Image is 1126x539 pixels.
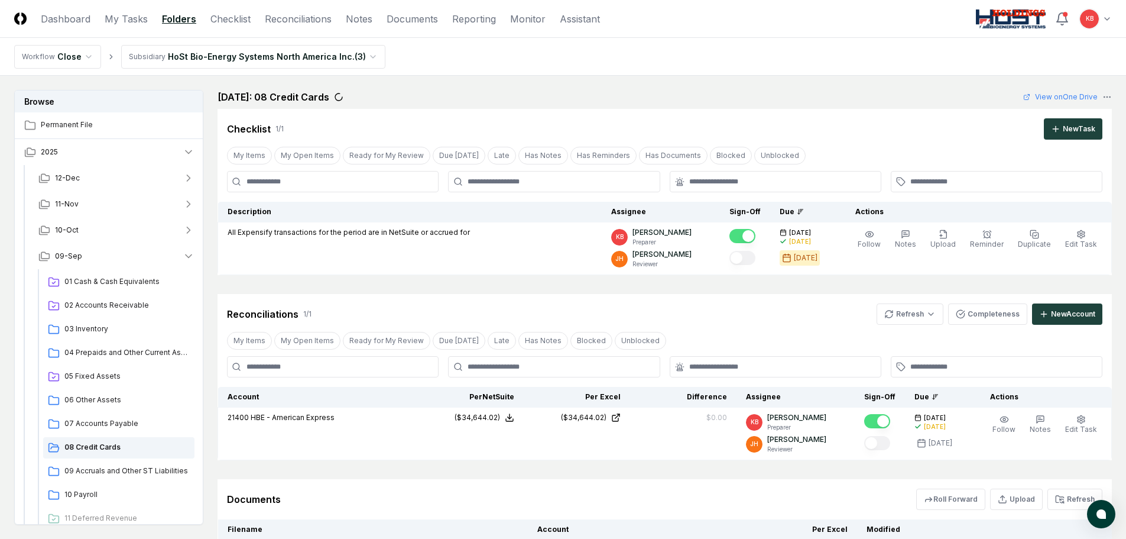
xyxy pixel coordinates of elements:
[43,414,194,435] a: 07 Accounts Payable
[433,147,485,164] button: Due Today
[274,332,340,350] button: My Open Items
[930,240,956,248] span: Upload
[303,309,311,319] div: 1 / 1
[615,254,624,263] span: JH
[518,332,568,350] button: Has Notes
[29,217,204,243] button: 10-Oct
[929,438,952,448] div: [DATE]
[227,492,281,506] div: Documents
[210,12,251,26] a: Checklist
[1015,227,1053,252] button: Duplicate
[64,513,190,524] span: 11 Deferred Revenue
[41,120,194,130] span: Permanent File
[455,412,500,423] div: ($34,644.02)
[64,371,190,382] span: 05 Fixed Assets
[992,425,1015,434] span: Follow
[858,240,881,248] span: Follow
[1047,489,1102,510] button: Refresh
[981,392,1102,402] div: Actions
[265,12,332,26] a: Reconciliations
[710,147,752,164] button: Blocked
[1065,425,1097,434] span: Edit Task
[1030,425,1051,434] span: Notes
[227,147,272,164] button: My Items
[433,332,485,350] button: Due Today
[43,343,194,364] a: 04 Prepaids and Other Current Assets
[228,413,249,422] span: 21400
[43,295,194,317] a: 02 Accounts Receivable
[64,418,190,429] span: 07 Accounts Payable
[43,461,194,482] a: 09 Accruals and Other ST Liabilities
[916,489,985,510] button: Roll Forward
[794,253,817,263] div: [DATE]
[15,139,204,165] button: 2025
[632,249,692,260] p: [PERSON_NAME]
[1063,124,1095,134] div: New Task
[767,445,826,454] p: Reviewer
[43,272,194,293] a: 01 Cash & Cash Equivalents
[162,12,196,26] a: Folders
[343,332,430,350] button: Ready for My Review
[750,440,758,448] span: JH
[43,485,194,506] a: 10 Payroll
[1051,309,1095,319] div: New Account
[105,12,148,26] a: My Tasks
[855,227,883,252] button: Follow
[15,112,204,138] a: Permanent File
[1065,240,1097,248] span: Edit Task
[29,243,204,269] button: 09-Sep
[518,147,568,164] button: Has Notes
[22,51,55,62] div: Workflow
[914,392,962,402] div: Due
[417,387,524,408] th: Per NetSuite
[754,147,806,164] button: Unblocked
[560,12,600,26] a: Assistant
[570,332,612,350] button: Blocked
[227,122,271,136] div: Checklist
[387,12,438,26] a: Documents
[877,304,943,325] button: Refresh
[488,332,516,350] button: Late
[729,251,755,265] button: Mark complete
[228,392,408,402] div: Account
[218,90,329,104] h2: [DATE]: 08 Credit Cards
[639,147,708,164] button: Has Documents
[767,423,826,432] p: Preparer
[64,466,190,476] span: 09 Accruals and Other ST Liabilities
[524,387,630,408] th: Per Excel
[706,412,727,423] div: $0.00
[1063,412,1099,437] button: Edit Task
[855,387,905,408] th: Sign-Off
[55,173,80,183] span: 12-Dec
[1086,14,1093,23] span: KB
[533,412,621,423] a: ($34,644.02)
[729,229,755,243] button: Mark complete
[455,412,514,423] button: ($34,644.02)
[990,412,1018,437] button: Follow
[561,412,606,423] div: ($34,644.02)
[29,165,204,191] button: 12-Dec
[346,12,372,26] a: Notes
[64,324,190,334] span: 03 Inventory
[893,227,919,252] button: Notes
[64,489,190,500] span: 10 Payroll
[1018,240,1051,248] span: Duplicate
[64,442,190,453] span: 08 Credit Cards
[570,147,637,164] button: Has Reminders
[602,202,720,222] th: Assignee
[767,434,826,445] p: [PERSON_NAME]
[990,489,1043,510] button: Upload
[948,304,1027,325] button: Completeness
[789,237,811,246] div: [DATE]
[43,508,194,530] a: 11 Deferred Revenue
[275,124,284,134] div: 1 / 1
[218,202,602,222] th: Description
[895,240,916,248] span: Notes
[227,332,272,350] button: My Items
[55,225,79,235] span: 10-Oct
[29,191,204,217] button: 11-Nov
[632,227,692,238] p: [PERSON_NAME]
[720,202,770,222] th: Sign-Off
[1027,412,1053,437] button: Notes
[615,332,666,350] button: Unblocked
